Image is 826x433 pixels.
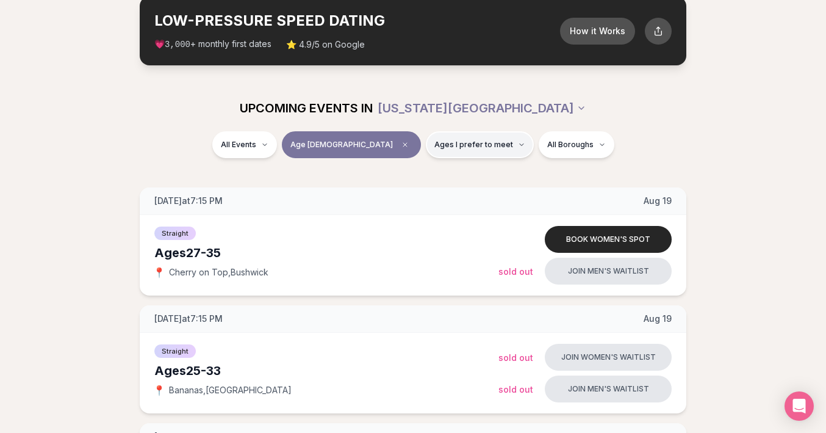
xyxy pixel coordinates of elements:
[154,344,196,358] span: Straight
[221,140,256,150] span: All Events
[154,385,164,395] span: 📍
[545,344,672,371] button: Join women's waitlist
[154,38,271,51] span: 💗 + monthly first dates
[785,391,814,421] div: Open Intercom Messenger
[498,352,533,363] span: Sold Out
[154,227,196,240] span: Straight
[644,195,672,207] span: Aug 19
[398,137,412,152] span: Clear age
[212,131,277,158] button: All Events
[154,362,498,379] div: Ages 25-33
[154,244,498,261] div: Ages 27-35
[286,38,365,51] span: ⭐ 4.9/5 on Google
[498,384,533,395] span: Sold Out
[240,100,373,117] span: UPCOMING EVENTS IN
[545,376,672,402] button: Join men's waitlist
[165,40,190,49] span: 3,000
[560,18,635,45] button: How it Works
[154,195,223,207] span: [DATE] at 7:15 PM
[545,226,672,253] button: Book women's spot
[426,131,534,158] button: Ages I prefer to meet
[154,313,223,325] span: [DATE] at 7:15 PM
[547,140,594,150] span: All Boroughs
[498,266,533,277] span: Sold Out
[644,313,672,325] span: Aug 19
[169,384,292,396] span: Bananas , [GEOGRAPHIC_DATA]
[154,11,560,31] h2: LOW-PRESSURE SPEED DATING
[378,95,586,122] button: [US_STATE][GEOGRAPHIC_DATA]
[545,258,672,285] button: Join men's waitlist
[282,131,421,158] button: Age [DEMOGRAPHIC_DATA]Clear age
[290,140,393,150] span: Age [DEMOGRAPHIC_DATA]
[169,266,268,278] span: Cherry on Top , Bushwick
[154,267,164,277] span: 📍
[434,140,513,150] span: Ages I prefer to meet
[539,131,614,158] button: All Boroughs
